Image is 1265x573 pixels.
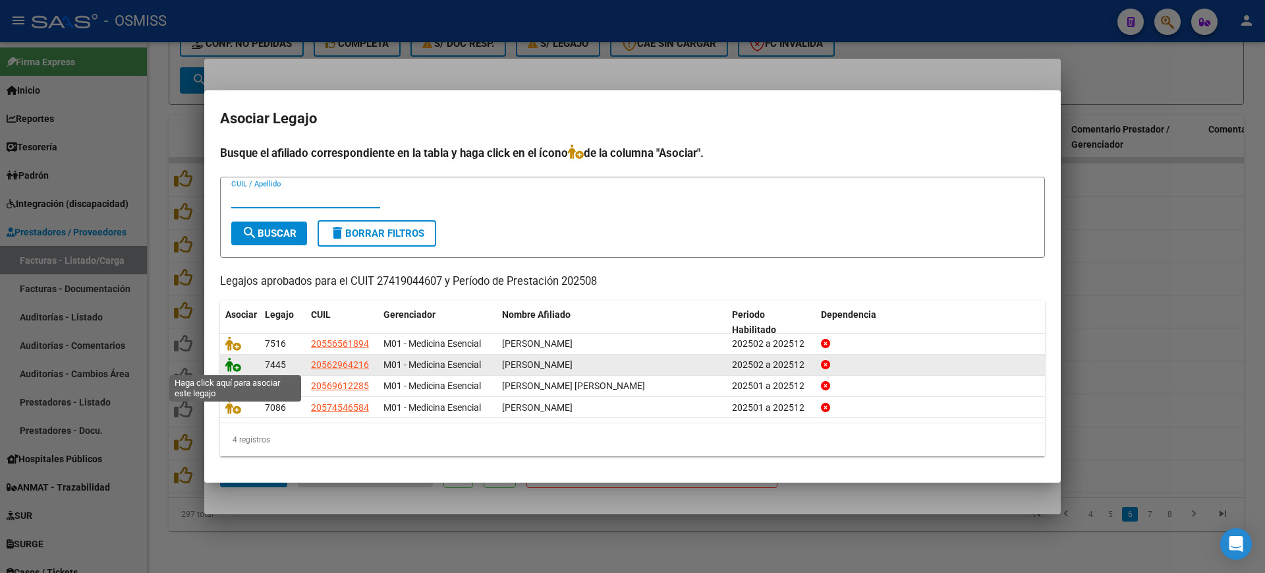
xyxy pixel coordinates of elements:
mat-icon: search [242,225,258,241]
span: Periodo Habilitado [732,309,776,335]
span: FRUET MONTAÑO IAN [502,402,573,413]
p: Legajos aprobados para el CUIT 27419044607 y Período de Prestación 202508 [220,274,1045,290]
datatable-header-cell: Legajo [260,301,306,344]
datatable-header-cell: CUIL [306,301,378,344]
datatable-header-cell: Dependencia [816,301,1046,344]
span: Borrar Filtros [329,227,424,239]
span: Nombre Afiliado [502,309,571,320]
div: 202502 a 202512 [732,357,810,373]
datatable-header-cell: Periodo Habilitado [727,301,816,344]
datatable-header-cell: Nombre Afiliado [497,301,727,344]
span: Buscar [242,227,296,239]
datatable-header-cell: Gerenciador [378,301,497,344]
span: Legajo [265,309,294,320]
span: BIENER ARRIOLA IVAN ERIC [502,380,645,391]
h2: Asociar Legajo [220,106,1045,131]
div: 202501 a 202512 [732,378,810,394]
span: M01 - Medicina Esencial [383,359,481,370]
span: 7516 [265,338,286,349]
mat-icon: delete [329,225,345,241]
button: Borrar Filtros [318,220,436,247]
span: M01 - Medicina Esencial [383,402,481,413]
h4: Busque el afiliado correspondiente en la tabla y haga click en el ícono de la columna "Asociar". [220,144,1045,162]
span: 7312 [265,380,286,391]
span: M01 - Medicina Esencial [383,338,481,349]
div: 202502 a 202512 [732,336,810,351]
datatable-header-cell: Asociar [220,301,260,344]
span: 7445 [265,359,286,370]
span: VALENTINI FACUNDO [502,359,573,370]
span: ALFONZO BELOQUI AGUSTIN [502,338,573,349]
span: Asociar [225,309,257,320]
button: Buscar [231,222,307,245]
div: 4 registros [220,423,1045,456]
span: Dependencia [821,309,876,320]
span: 20556561894 [311,338,369,349]
span: 20569612285 [311,380,369,391]
span: 20562964216 [311,359,369,370]
span: 20574546584 [311,402,369,413]
span: Gerenciador [383,309,436,320]
span: CUIL [311,309,331,320]
span: M01 - Medicina Esencial [383,380,481,391]
div: Open Intercom Messenger [1220,528,1252,560]
div: 202501 a 202512 [732,400,810,415]
span: 7086 [265,402,286,413]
